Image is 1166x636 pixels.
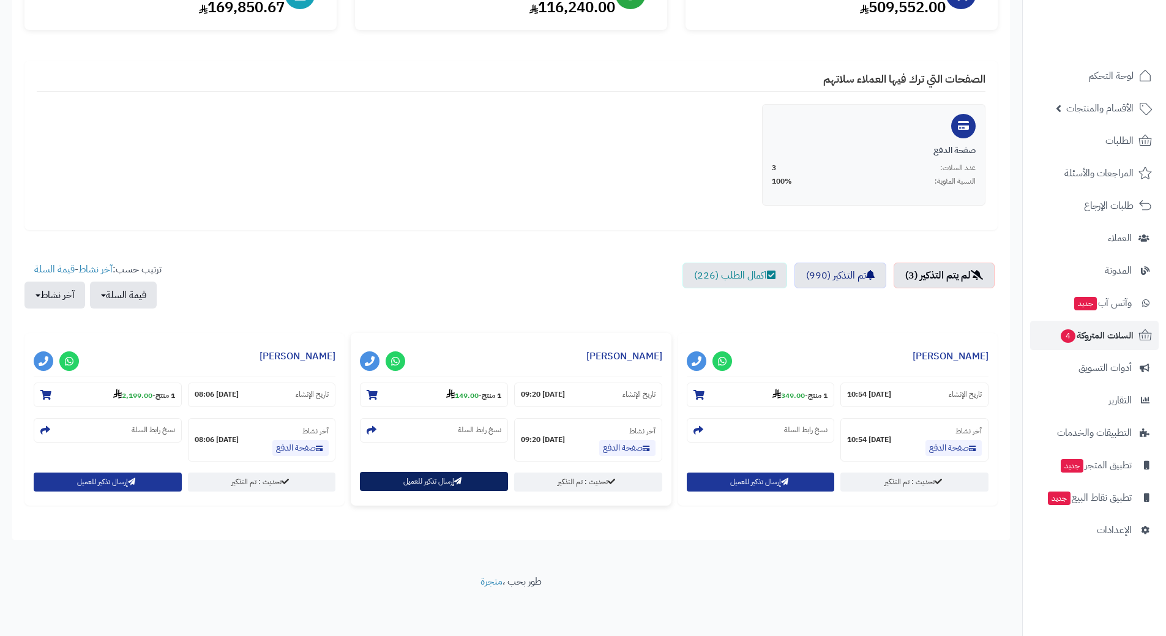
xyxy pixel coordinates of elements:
span: تطبيق نقاط البيع [1047,489,1132,506]
section: 1 منتج-149.00 [360,383,508,407]
span: 4 [1061,329,1075,343]
button: إرسال تذكير للعميل [687,473,835,492]
section: نسخ رابط السلة [34,418,182,443]
a: التطبيقات والخدمات [1030,418,1159,447]
a: تطبيق نقاط البيعجديد [1030,483,1159,512]
span: العملاء [1108,230,1132,247]
a: صفحة الدفع [925,440,982,456]
a: تطبيق المتجرجديد [1030,451,1159,480]
span: وآتس آب [1073,294,1132,312]
strong: 2,199.00 [113,390,152,401]
strong: 1 منتج [155,390,175,401]
span: الإعدادات [1097,522,1132,539]
section: نسخ رابط السلة [687,418,835,443]
small: نسخ رابط السلة [458,425,501,435]
span: جديد [1061,459,1083,473]
strong: 1 منتج [808,390,828,401]
h4: الصفحات التي ترك فيها العملاء سلاتهم [37,73,985,92]
strong: 1 منتج [482,390,501,401]
span: المدونة [1105,262,1132,279]
a: تحديث : تم التذكير [840,473,988,492]
small: تاريخ الإنشاء [949,389,982,400]
a: صفحة الدفع [272,440,329,456]
a: [PERSON_NAME] [260,349,335,364]
a: التقارير [1030,386,1159,415]
small: آخر نشاط [302,425,329,436]
a: المدونة [1030,256,1159,285]
small: - [446,389,501,401]
span: السلات المتروكة [1059,327,1134,344]
span: 100% [772,176,792,187]
span: الأقسام والمنتجات [1066,100,1134,117]
button: إرسال تذكير للعميل [34,473,182,492]
a: المراجعات والأسئلة [1030,159,1159,188]
section: نسخ رابط السلة [360,418,508,443]
a: لوحة التحكم [1030,61,1159,91]
strong: [DATE] 10:54 [847,389,891,400]
section: 1 منتج-349.00 [687,383,835,407]
ul: ترتيب حسب: - [24,263,162,309]
small: آخر نشاط [629,425,656,436]
span: التقارير [1108,392,1132,409]
strong: [DATE] 09:20 [521,389,565,400]
a: اكمال الطلب (226) [682,263,787,288]
div: صفحة الدفع [772,144,976,157]
a: [PERSON_NAME] [913,349,988,364]
a: تم التذكير (990) [794,263,886,288]
span: النسبة المئوية: [935,176,976,187]
a: العملاء [1030,223,1159,253]
strong: [DATE] 10:54 [847,435,891,445]
small: نسخ رابط السلة [132,425,175,435]
strong: 349.00 [772,390,805,401]
span: جديد [1048,492,1071,505]
a: تحديث : تم التذكير [514,473,662,492]
small: - [772,389,828,401]
a: تحديث : تم التذكير [188,473,336,492]
span: لوحة التحكم [1088,67,1134,84]
a: الطلبات [1030,126,1159,155]
a: صفحة الدفع [599,440,656,456]
small: نسخ رابط السلة [784,425,828,435]
span: الطلبات [1105,132,1134,149]
a: آخر نشاط [78,262,113,277]
strong: [DATE] 09:20 [521,435,565,445]
small: تاريخ الإنشاء [622,389,656,400]
a: قيمة السلة [34,262,75,277]
small: آخر نشاط [955,425,982,436]
strong: [DATE] 08:06 [195,435,239,445]
span: عدد السلات: [940,163,976,173]
a: أدوات التسويق [1030,353,1159,383]
a: متجرة [480,574,503,589]
button: آخر نشاط [24,282,85,309]
span: جديد [1074,297,1097,310]
a: لم يتم التذكير (3) [894,263,995,288]
span: 3 [772,163,776,173]
small: تاريخ الإنشاء [296,389,329,400]
a: طلبات الإرجاع [1030,191,1159,220]
span: المراجعات والأسئلة [1064,165,1134,182]
button: إرسال تذكير للعميل [360,472,508,491]
strong: [DATE] 08:06 [195,389,239,400]
a: وآتس آبجديد [1030,288,1159,318]
a: الإعدادات [1030,515,1159,545]
span: أدوات التسويق [1078,359,1132,376]
span: تطبيق المتجر [1059,457,1132,474]
a: السلات المتروكة4 [1030,321,1159,350]
button: قيمة السلة [90,282,157,309]
img: logo-2.png [1083,32,1154,58]
strong: 149.00 [446,390,479,401]
small: - [113,389,175,401]
a: [PERSON_NAME] [586,349,662,364]
section: 1 منتج-2,199.00 [34,383,182,407]
span: التطبيقات والخدمات [1057,424,1132,441]
span: طلبات الإرجاع [1084,197,1134,214]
